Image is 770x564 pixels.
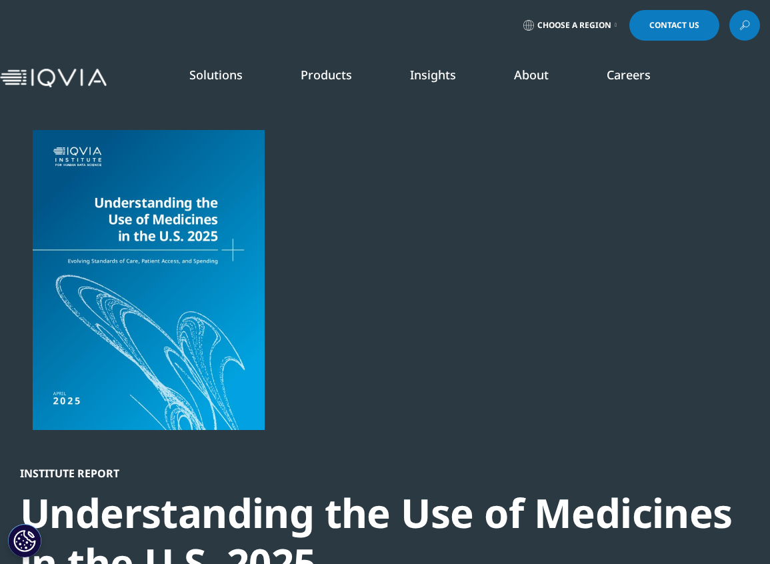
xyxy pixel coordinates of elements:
[607,67,651,83] a: Careers
[410,67,456,83] a: Insights
[629,10,719,41] a: Contact Us
[20,467,735,480] div: Institute Report
[514,67,549,83] a: About
[112,47,770,109] nav: Primary
[537,20,611,31] span: Choose a Region
[8,524,41,557] button: Cookies Settings
[649,21,699,29] span: Contact Us
[189,67,243,83] a: Solutions
[301,67,352,83] a: Products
